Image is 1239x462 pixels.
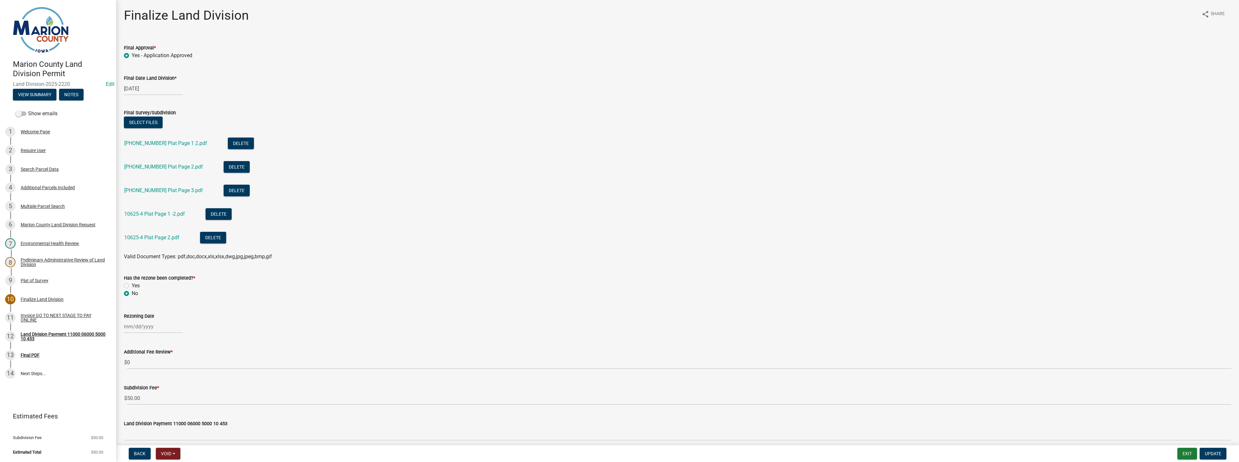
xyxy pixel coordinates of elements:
label: No [132,290,138,297]
label: Yes - Application Approved [132,52,192,59]
wm-modal-confirm: Delete Document [228,141,254,147]
button: Update [1200,448,1226,459]
button: Select files [124,117,163,128]
div: 2 [5,145,15,156]
img: Marion County, Iowa [13,7,69,53]
label: Final Approval [124,46,156,50]
wm-modal-confirm: Delete Document [224,164,250,170]
div: Multiple Parcel Search [21,204,65,209]
div: Environmental Health Review [21,241,79,246]
span: Update [1205,451,1221,456]
div: 3 [5,164,15,174]
a: 10625-4 Plat Page 2.pdf [124,234,179,241]
span: $50.00 [91,450,103,454]
label: Yes [132,282,140,290]
div: Land Division Payment 11000 06000 5000 10 453 [21,332,106,341]
wm-modal-confirm: Delete Document [206,211,232,218]
span: Back [134,451,146,456]
div: Additional Parcels Included [21,185,75,190]
div: 8 [5,257,15,267]
div: 6 [5,220,15,230]
button: Delete [206,208,232,220]
wm-modal-confirm: Summary [13,92,56,98]
div: 13 [5,350,15,360]
label: Show emails [15,110,57,118]
a: 10625-4 Plat Page 1 -2.pdf [124,211,185,217]
label: Land Division Payment 11000 06000 5000 10 453 [124,422,227,426]
label: Rezoning Date [124,314,154,319]
input: mm/dd/yyyy [124,82,183,95]
div: 12 [5,331,15,342]
div: 9 [5,275,15,286]
div: Final PDF [21,353,40,357]
button: Delete [200,232,226,243]
div: 11 [5,313,15,323]
i: share [1202,10,1209,18]
label: Has the rezone been completed? [124,276,195,281]
span: Share [1211,10,1225,18]
div: Welcome Page [21,129,50,134]
button: Delete [224,161,250,173]
button: Notes [59,89,84,100]
span: Estimated Total [13,450,41,454]
h4: Marion County Land Division Permit [13,60,111,78]
wm-modal-confirm: Delete Document [200,235,226,241]
span: Valid Document Types: pdf,doc,docx,xls,xlsx,dwg,jpg,jpeg,bmp,gif [124,253,272,260]
button: Back [129,448,151,459]
div: 1 [5,127,15,137]
wm-modal-confirm: Notes [59,92,84,98]
label: Final Date Land Division [124,76,176,81]
wm-modal-confirm: Edit Application Number [106,81,115,87]
a: [PHONE_NUMBER] Plat Page 1 2.pdf [124,140,207,146]
label: Additional Fee Review [124,350,173,354]
span: $50.00 [91,436,103,440]
button: Delete [224,185,250,196]
div: 4 [5,182,15,193]
div: Invoice GO TO NEXT STAGE TO PAY ONLINE [21,313,106,322]
div: 7 [5,238,15,249]
div: 14 [5,368,15,379]
button: Void [156,448,180,459]
a: Estimated Fees [5,410,106,423]
div: 10 [5,294,15,304]
span: Subdivision Fee [13,436,42,440]
div: Plat of Survey [21,278,48,283]
button: View Summary [13,89,56,100]
span: Land Division-2025-2220 [13,81,103,87]
a: [PHONE_NUMBER] Plat Page 3.pdf [124,187,203,193]
div: Marion County Land Division Request [21,222,96,227]
div: Require User [21,148,46,153]
div: Finalize Land Division [21,297,64,302]
button: Delete [228,138,254,149]
label: Final Survey/Subdivision [124,111,176,115]
input: mm/dd/yyyy [124,320,183,333]
div: Search Parcel Data [21,167,59,171]
a: [PHONE_NUMBER] Plat Page 2.pdf [124,164,203,170]
div: Preliminary Administrative Review of Land Division [21,258,106,267]
span: $ [124,356,127,369]
a: Edit [106,81,115,87]
button: shareShare [1196,8,1230,20]
span: $ [124,392,127,405]
label: Subdivision Fee [124,386,159,390]
h1: Finalize Land Division [124,8,249,23]
wm-modal-confirm: Delete Document [224,188,250,194]
div: 5 [5,201,15,211]
span: Void [161,451,171,456]
button: Exit [1177,448,1197,459]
